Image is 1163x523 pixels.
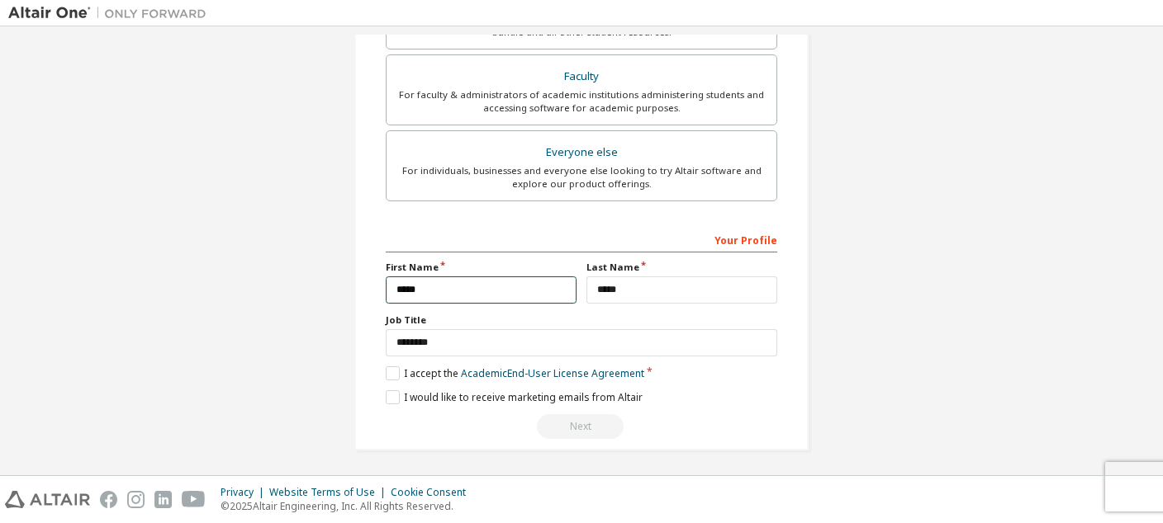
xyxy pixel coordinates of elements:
[100,491,117,508] img: facebook.svg
[396,141,767,164] div: Everyone else
[221,499,476,513] p: © 2025 Altair Engineering, Inc. All Rights Reserved.
[221,486,269,499] div: Privacy
[396,65,767,88] div: Faculty
[269,486,391,499] div: Website Terms of Use
[386,366,644,380] label: I accept the
[396,88,767,115] div: For faculty & administrators of academic institutions administering students and accessing softwa...
[154,491,172,508] img: linkedin.svg
[386,226,777,252] div: Your Profile
[386,390,643,404] label: I would like to receive marketing emails from Altair
[386,414,777,439] div: Provide a valid email to continue
[182,491,206,508] img: youtube.svg
[391,486,476,499] div: Cookie Consent
[386,261,577,274] label: First Name
[5,491,90,508] img: altair_logo.svg
[396,164,767,191] div: For individuals, businesses and everyone else looking to try Altair software and explore our prod...
[127,491,145,508] img: instagram.svg
[461,366,644,380] a: Academic End-User License Agreement
[586,261,777,274] label: Last Name
[386,313,777,327] label: Job Title
[8,5,215,21] img: Altair One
